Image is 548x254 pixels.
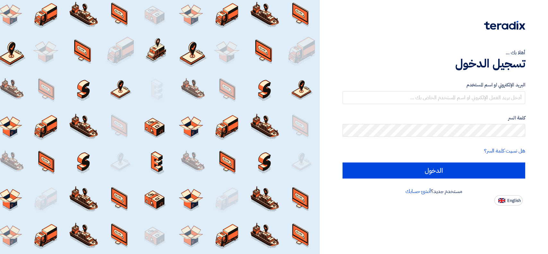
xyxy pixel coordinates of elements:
[507,198,521,203] span: English
[484,147,525,155] a: هل نسيت كلمة السر؟
[343,81,525,89] label: البريد الإلكتروني او اسم المستخدم
[498,198,505,203] img: en-US.png
[405,188,431,195] a: أنشئ حسابك
[343,188,525,195] div: مستخدم جديد؟
[484,21,525,30] img: Teradix logo
[494,195,523,206] button: English
[343,91,525,104] input: أدخل بريد العمل الإلكتروني او اسم المستخدم الخاص بك ...
[343,49,525,57] div: أهلا بك ...
[343,162,525,179] input: الدخول
[343,114,525,122] label: كلمة السر
[343,57,525,71] h1: تسجيل الدخول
